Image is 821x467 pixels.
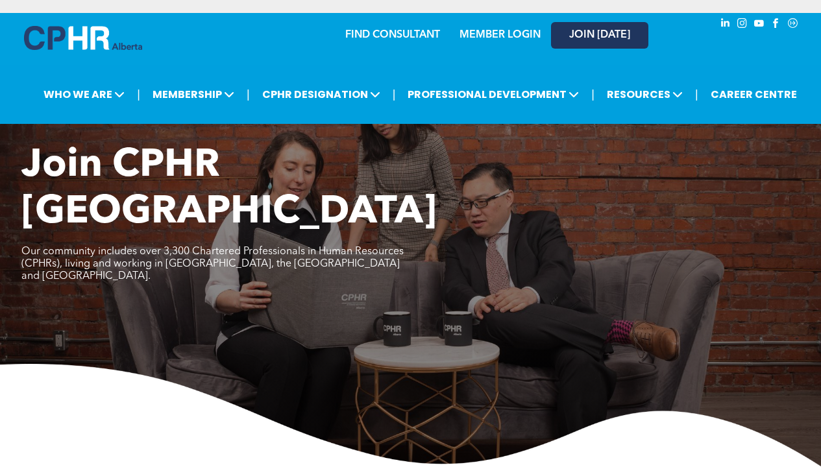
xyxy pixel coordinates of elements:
span: Join CPHR [GEOGRAPHIC_DATA] [21,147,437,232]
span: RESOURCES [603,82,687,106]
span: JOIN [DATE] [569,29,630,42]
li: | [695,81,698,108]
span: Our community includes over 3,300 Chartered Professionals in Human Resources (CPHRs), living and ... [21,246,404,281]
a: Social network [786,16,800,34]
a: MEMBER LOGIN [460,30,541,40]
li: | [137,81,140,108]
a: linkedin [718,16,733,34]
a: facebook [769,16,783,34]
a: FIND CONSULTANT [345,30,440,40]
a: CAREER CENTRE [707,82,801,106]
span: CPHR DESIGNATION [258,82,384,106]
li: | [591,81,594,108]
li: | [247,81,250,108]
a: youtube [752,16,766,34]
span: MEMBERSHIP [149,82,238,106]
a: instagram [735,16,750,34]
span: WHO WE ARE [40,82,129,106]
img: A blue and white logo for cp alberta [24,26,142,50]
span: PROFESSIONAL DEVELOPMENT [404,82,583,106]
a: JOIN [DATE] [551,22,648,49]
li: | [393,81,396,108]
